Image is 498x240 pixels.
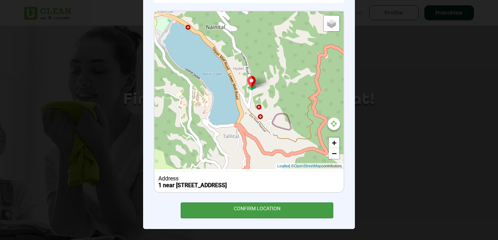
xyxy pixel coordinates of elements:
[158,175,340,182] div: Address
[329,138,339,148] a: Zoom in
[276,163,344,169] div: | © contributors
[181,202,333,218] div: CONFIRM LOCATION
[294,163,322,169] a: OpenStreetMap
[324,16,339,31] a: Layers
[277,163,289,169] a: Leaflet
[329,148,339,159] a: Zoom out
[158,182,227,189] b: 1 near [STREET_ADDRESS]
